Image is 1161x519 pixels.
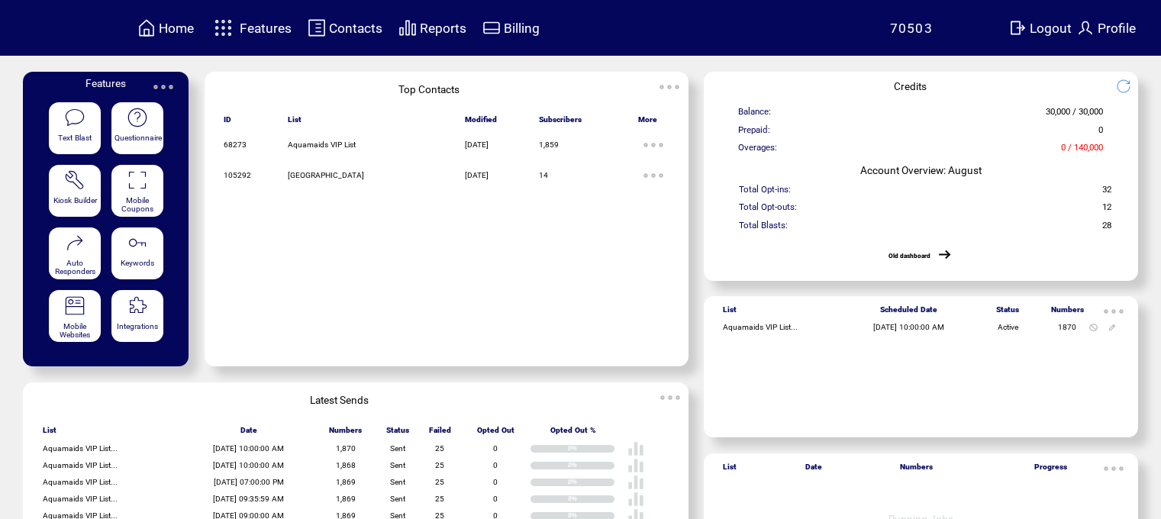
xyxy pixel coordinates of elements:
span: Home [159,21,194,36]
span: 25 [435,478,444,486]
span: Aquamaids VIP List... [43,461,118,469]
a: Mobile Coupons [111,165,163,218]
img: ellypsis.svg [638,160,669,191]
span: 28 [1102,220,1111,237]
span: Overages: [738,142,777,160]
span: 0 / 140,000 [1061,142,1103,160]
img: home.svg [137,18,156,37]
span: 0 [493,444,498,453]
span: Billing [504,21,540,36]
span: Active [998,323,1018,331]
span: 70503 [890,21,934,36]
img: contacts.svg [308,18,326,37]
a: Text Blast [49,102,101,155]
a: Integrations [111,290,163,343]
span: More [638,115,657,131]
span: Features [240,21,292,36]
a: Contacts [305,16,385,40]
span: 30,000 / 30,000 [1046,106,1103,124]
span: [DATE] 07:00:00 PM [214,478,284,486]
span: Aquamaids VIP List... [43,444,118,453]
span: Total Opt-ins: [739,184,791,201]
span: [DATE] [465,171,489,179]
span: List [723,463,737,478]
span: Reports [420,21,466,36]
span: Top Contacts [398,83,460,95]
span: [DATE] 09:35:59 AM [213,495,284,503]
span: Scheduled Date [880,305,937,321]
span: 32 [1102,184,1111,201]
span: Sent [390,495,405,503]
img: ellypsis.svg [638,130,669,160]
span: Status [996,305,1019,321]
img: poll%20-%20white.svg [627,491,644,508]
a: Keywords [111,227,163,280]
span: Failed [429,426,451,441]
img: features.svg [210,15,237,40]
span: [DATE] 10:00:00 AM [213,461,284,469]
span: Aquamaids VIP List... [43,478,118,486]
span: Latest Sends [310,394,369,406]
a: Home [135,16,196,40]
span: Sent [390,478,405,486]
span: 25 [435,444,444,453]
img: integrations.svg [127,295,148,317]
span: Auto Responders [55,259,95,276]
span: 0 [1098,124,1103,142]
span: Opted Out [477,426,514,441]
img: notallowed.svg [1089,324,1098,332]
span: Date [240,426,257,441]
span: ID [224,115,231,131]
span: Features [85,77,126,89]
span: Mobile Coupons [121,196,153,213]
span: 14 [539,171,548,179]
span: 1870 [1058,323,1076,331]
span: List [288,115,302,131]
span: 1,859 [539,140,559,149]
img: text-blast.svg [64,107,85,128]
img: auto-responders.svg [64,232,85,253]
span: 25 [435,461,444,469]
a: Old dashboard [888,252,930,259]
img: coupons.svg [127,169,148,191]
img: exit.svg [1008,18,1027,37]
a: Reports [396,16,469,40]
div: 0% [568,479,614,486]
img: keywords.svg [127,232,148,253]
span: 0 [493,495,498,503]
span: Opted Out % [550,426,596,441]
img: ellypsis.svg [655,382,685,413]
img: tool%201.svg [64,169,85,191]
img: creidtcard.svg [482,18,501,37]
a: Logout [1006,16,1074,40]
span: Date [805,463,822,478]
span: 1,868 [336,461,356,469]
img: refresh.png [1116,79,1143,94]
img: ellypsis.svg [1098,296,1129,327]
a: Features [208,13,294,43]
div: 0% [568,495,614,503]
img: poll%20-%20white.svg [627,440,644,457]
span: [DATE] [465,140,489,149]
span: Contacts [329,21,382,36]
span: Total Opt-outs: [739,201,797,219]
span: Mobile Websites [60,322,90,339]
span: Aquamaids VIP List... [723,323,798,331]
span: Status [386,426,409,441]
span: Integrations [117,322,158,330]
span: Sent [390,461,405,469]
span: Numbers [1051,305,1084,321]
span: Aquamaids VIP List [288,140,356,149]
div: 0% [568,462,614,469]
span: Keywords [121,259,154,267]
img: ellypsis.svg [1098,453,1129,484]
span: List [723,305,737,321]
a: Billing [480,16,542,40]
span: Questionnaire [114,134,162,142]
span: 12 [1102,201,1111,219]
span: Numbers [329,426,362,441]
span: 105292 [224,171,251,179]
div: 0% [568,445,614,453]
span: Kiosk Builder [53,196,97,205]
span: Account Overview: August [860,164,982,176]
